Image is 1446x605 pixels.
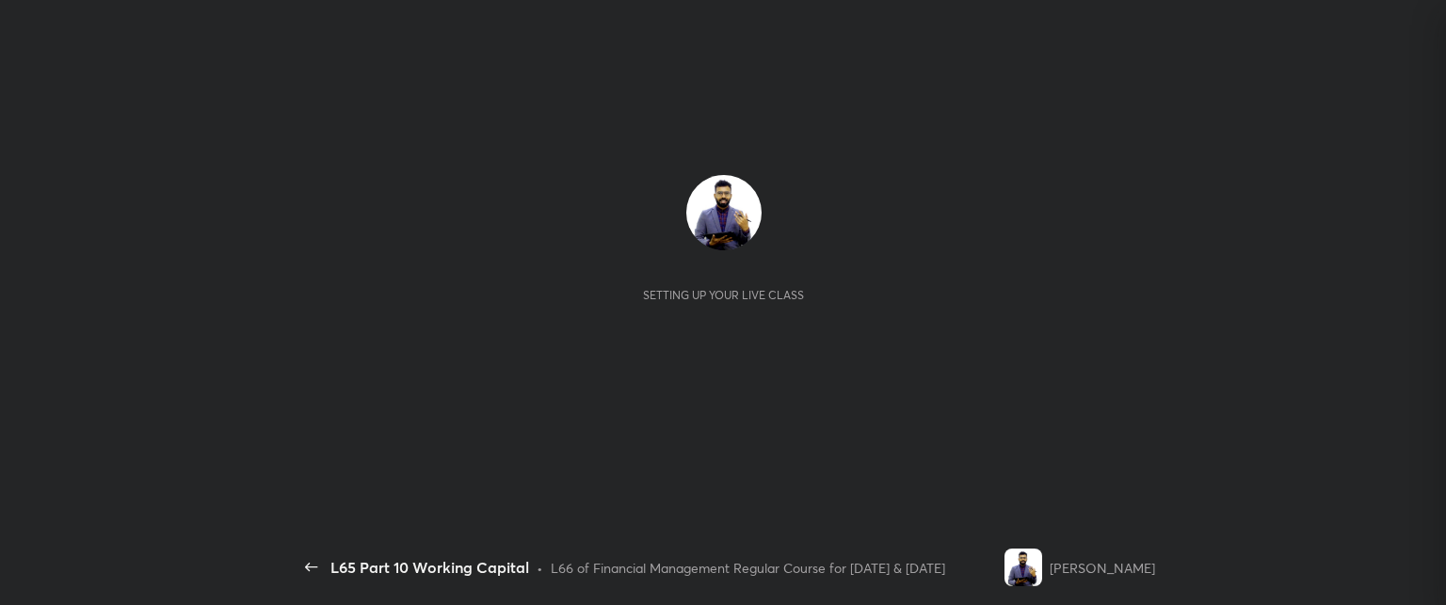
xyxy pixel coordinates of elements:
div: [PERSON_NAME] [1050,558,1155,578]
div: • [537,558,543,578]
div: L65 Part 10 Working Capital [330,556,529,579]
div: L66 of Financial Management Regular Course for [DATE] & [DATE] [551,558,945,578]
div: Setting up your live class [643,288,804,302]
img: 78d879e9ade943c4a63fa74a256d960a.jpg [686,175,762,250]
img: 78d879e9ade943c4a63fa74a256d960a.jpg [1004,549,1042,586]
